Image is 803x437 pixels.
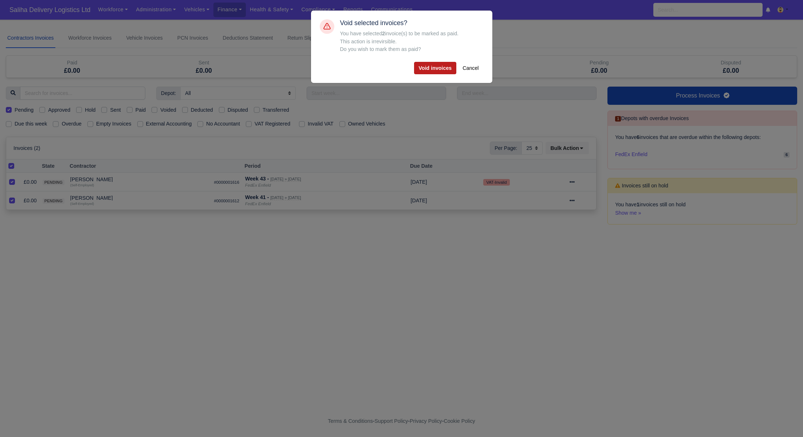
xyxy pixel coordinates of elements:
iframe: Chat Widget [767,402,803,437]
div: Do you wish to mark them as paid? [340,30,484,53]
button: Void invoices [414,62,457,74]
strong: 2 [382,31,385,36]
button: Cancel [458,62,483,74]
div: You have selected invoice(s) to be marked as paid. [340,30,484,37]
h5: Void selected invoices? [340,19,484,27]
div: This action is irrevirsible. [340,38,484,45]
